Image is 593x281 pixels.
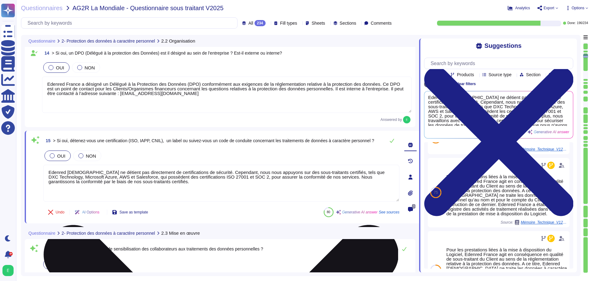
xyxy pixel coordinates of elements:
span: 75 [434,191,438,194]
span: 15 [43,138,51,143]
input: Search by keywords [24,18,237,28]
span: All [248,21,253,25]
span: > Si oui, un DPO (Délégué à la protection des Données) est il désigné au sein de l'entreprise ? E... [52,51,282,56]
span: 75 [434,268,438,272]
span: 2- Protection des données à caractère personnel [61,39,155,43]
span: NON [86,153,96,159]
button: user [1,264,18,277]
img: user [403,116,410,123]
span: Sheets [312,21,325,25]
span: Analytics [515,6,530,10]
span: > Si oui, détenez-vous une certification (ISO, IAPP, CNIL), un label ou suivez-vous un code de co... [53,138,374,143]
span: NON [85,65,95,70]
span: OUI [56,65,64,70]
img: user [2,265,14,276]
span: Export [544,6,554,10]
span: 0 [412,204,415,209]
span: Fill types [280,21,297,25]
span: 2.2 Organisation [161,39,195,43]
span: Done: [567,22,576,25]
span: Questionnaire [28,231,55,235]
span: 16 [42,247,49,251]
span: Comments [371,21,392,25]
span: 14 [42,51,49,55]
span: Questionnaires [21,5,63,11]
span: Questionnaire [28,39,55,43]
span: 196 / 234 [577,22,588,25]
div: 234 [254,20,266,26]
button: Analytics [508,6,530,10]
span: Options [572,6,584,10]
span: 80 [327,210,330,214]
span: Answered by [381,118,402,122]
span: OUI [57,153,65,159]
span: AG2R La Mondiale - Questionnaire sous traitant V2025 [73,5,224,11]
span: 2.3 Mise en œuvre [161,231,200,235]
input: Search by keywords [427,58,573,69]
div: 9+ [9,252,13,256]
textarea: Edenred France a désigné un Délégué à la Protection des Données (DPO) conformément aux exigences ... [42,76,412,113]
span: Sections [340,21,356,25]
span: 2- Protection des données à caractère personnel [61,231,155,235]
textarea: Edenred [DEMOGRAPHIC_DATA] ne détient pas directement de certifications de sécurité. Cependant, n... [43,165,399,202]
